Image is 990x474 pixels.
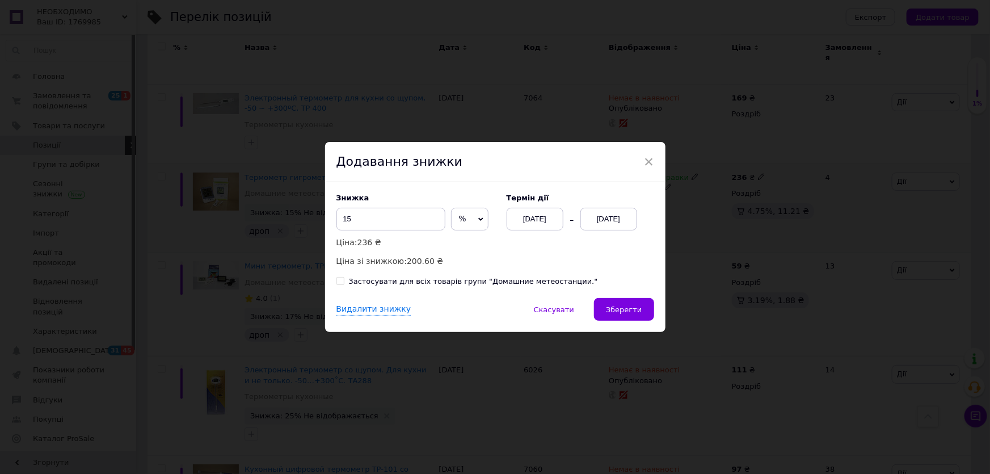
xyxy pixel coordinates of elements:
[336,154,463,169] span: Додавання знижки
[459,214,466,223] span: %
[507,208,563,230] div: [DATE]
[357,238,381,247] span: 236 ₴
[336,236,495,249] p: Ціна:
[336,194,369,202] span: Знижка
[594,298,654,321] button: Зберегти
[407,257,443,266] span: 200.60 ₴
[534,305,574,314] span: Скасувати
[336,208,445,230] input: 0
[644,152,654,171] span: ×
[336,255,495,267] p: Ціна зі знижкою:
[336,304,411,316] div: Видалити знижку
[349,276,598,287] div: Застосувати для всіх товарів групи "Домашние метеостанции."
[507,194,654,202] label: Термін дії
[580,208,637,230] div: [DATE]
[606,305,642,314] span: Зберегти
[522,298,586,321] button: Скасувати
